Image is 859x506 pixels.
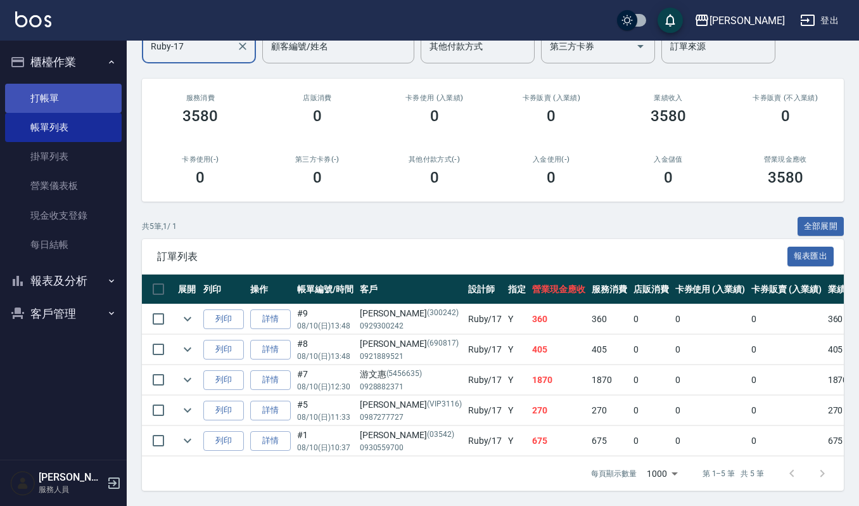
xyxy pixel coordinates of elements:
p: 0929300242 [360,320,462,332]
td: 405 [529,335,589,365]
td: 0 [672,426,749,456]
button: 登出 [795,9,844,32]
td: Y [505,426,529,456]
a: 掛單列表 [5,142,122,171]
td: 0 [748,426,825,456]
button: Open [630,36,651,56]
th: 指定 [505,275,529,304]
td: 0 [630,365,672,395]
td: 405 [589,335,630,365]
p: 08/10 (日) 13:48 [297,351,353,362]
td: #1 [294,426,357,456]
p: 08/10 (日) 13:48 [297,320,353,332]
td: 270 [529,396,589,425]
a: 營業儀表板 [5,171,122,200]
a: 帳單列表 [5,113,122,142]
img: Person [10,470,35,496]
div: [PERSON_NAME] [360,337,462,351]
button: 列印 [203,370,244,390]
p: 每頁顯示數量 [591,468,637,479]
a: 詳情 [250,340,291,360]
td: Y [505,365,529,395]
th: 店販消費 [630,275,672,304]
h3: 0 [664,169,673,186]
button: expand row [178,401,197,420]
h3: 0 [196,169,205,186]
th: 卡券販賣 (入業績) [748,275,825,304]
td: 360 [589,304,630,334]
h2: 卡券販賣 (入業績) [508,94,595,102]
th: 服務消費 [589,275,630,304]
button: 列印 [203,401,244,420]
button: 列印 [203,309,244,329]
th: 設計師 [465,275,506,304]
a: 報表匯出 [787,250,834,262]
div: 1000 [642,457,682,491]
td: 0 [672,304,749,334]
p: 08/10 (日) 11:33 [297,412,353,423]
button: save [658,8,683,33]
h2: 入金儲值 [625,155,712,164]
span: 訂單列表 [157,250,787,263]
td: 0 [748,335,825,365]
div: 游文惠 [360,368,462,381]
h2: 卡券販賣 (不入業績) [742,94,829,102]
td: 0 [672,335,749,365]
h3: 3580 [651,107,686,125]
img: Logo [15,11,51,27]
td: 0 [672,365,749,395]
td: 675 [589,426,630,456]
td: 0 [748,396,825,425]
p: (690817) [427,337,459,351]
td: Y [505,304,529,334]
a: 打帳單 [5,84,122,113]
a: 詳情 [250,309,291,329]
td: Ruby /17 [465,396,506,425]
a: 現金收支登錄 [5,201,122,230]
th: 列印 [200,275,247,304]
p: 第 1–5 筆 共 5 筆 [703,468,764,479]
button: 櫃檯作業 [5,46,122,79]
p: (300242) [427,307,459,320]
td: 270 [589,396,630,425]
td: Y [505,335,529,365]
h2: 業績收入 [625,94,712,102]
td: Ruby /17 [465,304,506,334]
p: 0921889521 [360,351,462,362]
td: 0 [630,304,672,334]
p: 0987277727 [360,412,462,423]
button: 報表及分析 [5,264,122,297]
h3: 3580 [768,169,803,186]
td: 1870 [589,365,630,395]
td: 675 [529,426,589,456]
td: #8 [294,335,357,365]
p: 0930559700 [360,442,462,453]
h3: 3580 [182,107,218,125]
p: 08/10 (日) 12:30 [297,381,353,392]
button: expand row [178,340,197,359]
p: 08/10 (日) 10:37 [297,442,353,453]
h5: [PERSON_NAME] [39,471,103,484]
button: expand row [178,431,197,450]
td: #9 [294,304,357,334]
h2: 營業現金應收 [742,155,829,164]
p: (VIP3116) [427,398,462,412]
button: 報表匯出 [787,247,834,266]
button: Clear [234,37,251,55]
h3: 0 [781,107,790,125]
td: Ruby /17 [465,335,506,365]
div: [PERSON_NAME] [709,13,785,29]
h2: 卡券使用 (入業績) [391,94,478,102]
p: 共 5 筆, 1 / 1 [142,221,177,232]
button: 全部展開 [798,217,844,237]
td: 0 [630,335,672,365]
th: 卡券使用 (入業績) [672,275,749,304]
h3: 0 [313,169,322,186]
td: Y [505,396,529,425]
a: 詳情 [250,401,291,420]
div: [PERSON_NAME] [360,429,462,442]
p: 0928882371 [360,381,462,392]
td: 0 [748,365,825,395]
h3: 0 [313,107,322,125]
th: 營業現金應收 [529,275,589,304]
